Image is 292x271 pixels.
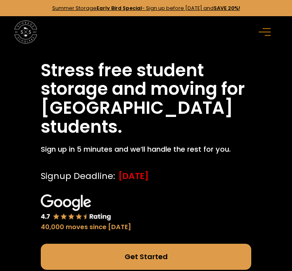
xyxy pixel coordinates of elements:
[41,98,233,117] h1: [GEOGRAPHIC_DATA]
[41,144,231,154] p: Sign up in 5 minutes and we’ll handle the rest for you.
[41,61,251,99] h1: Stress free student storage and moving for
[41,170,115,183] div: Signup Deadline:
[97,5,142,11] strong: Early Bird Special
[118,170,149,183] div: [DATE]
[214,5,240,11] strong: SAVE 20%!
[52,5,240,11] a: Summer StorageEarly Bird Special- Sign up before [DATE] andSAVE 20%!
[41,194,111,221] img: Google 4.7 star rating
[14,21,37,43] img: Storage Scholars main logo
[41,222,131,232] div: 40,000 moves since [DATE]
[255,21,278,43] div: menu
[14,21,37,43] a: home
[41,117,122,136] h1: students.
[41,244,251,270] a: Get Started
